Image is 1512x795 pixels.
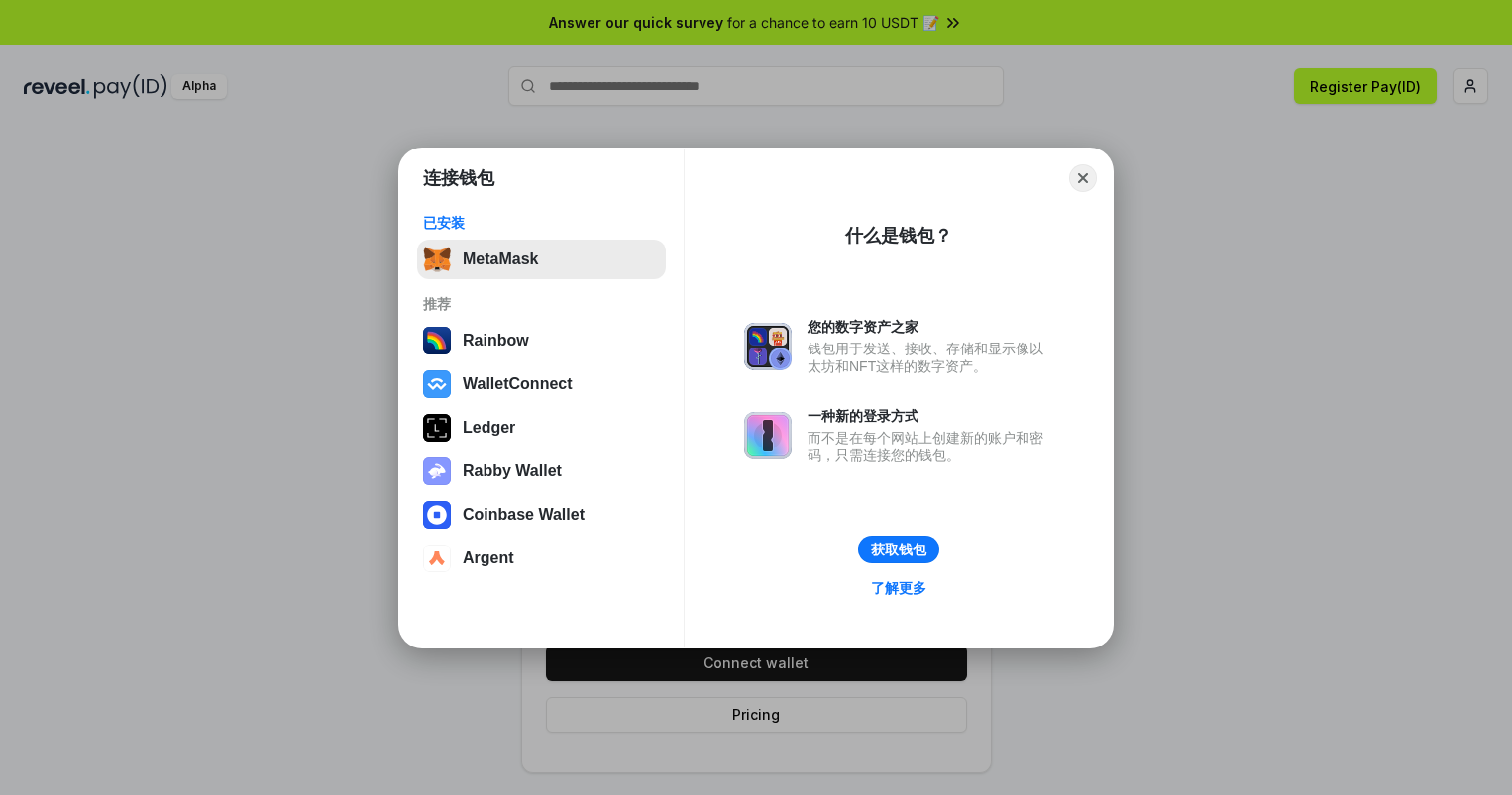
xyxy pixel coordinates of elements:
img: svg+xml,%3Csvg%20xmlns%3D%22http%3A%2F%2Fwww.w3.org%2F2000%2Fsvg%22%20fill%3D%22none%22%20viewBox... [423,457,451,485]
button: MetaMask [417,240,666,279]
h1: 连接钱包 [423,166,494,190]
button: Rainbow [417,321,666,360]
button: 获取钱包 [858,536,939,563]
div: 而不是在每个网站上创建新的账户和密码，只需连接您的钱包。 [808,429,1053,464]
div: 获取钱包 [871,541,926,558]
button: Rabby Wallet [417,451,666,491]
img: svg+xml,%3Csvg%20width%3D%2228%22%20height%3D%2228%22%20viewBox%3D%220%200%2028%2028%22%20fill%3D... [423,501,451,529]
div: 您的数字资产之家 [808,318,1053,336]
div: 什么是钱包？ [845,224,952,248]
button: Coinbase Wallet [417,495,666,535]
div: Ledger [463,419,515,437]
div: 推荐 [423,295,660,313]
div: 了解更多 [871,579,926,597]
img: svg+xml,%3Csvg%20width%3D%2228%22%20height%3D%2228%22%20viewBox%3D%220%200%2028%2028%22%20fill%3D... [423,545,451,572]
div: MetaMask [463,250,538,268]
div: 已安装 [423,214,660,232]
a: 了解更多 [859,575,938,601]
img: svg+xml,%3Csvg%20xmlns%3D%22http%3A%2F%2Fwww.w3.org%2F2000%2Fsvg%22%20fill%3D%22none%22%20viewBox... [744,323,792,370]
button: Close [1069,164,1097,192]
div: Rainbow [463,332,529,349]
img: svg+xml,%3Csvg%20xmlns%3D%22http%3A%2F%2Fwww.w3.org%2F2000%2Fsvg%22%20width%3D%2228%22%20height%3... [423,414,451,442]
div: 一种新的登录方式 [808,407,1053,425]
button: Argent [417,539,666,578]
img: svg+xml,%3Csvg%20xmlns%3D%22http%3A%2F%2Fwww.w3.org%2F2000%2Fsvg%22%20fill%3D%22none%22%20viewBox... [744,412,792,459]
div: Coinbase Wallet [463,506,585,524]
div: Rabby Wallet [463,462,562,480]
img: svg+xml,%3Csvg%20fill%3D%22none%22%20height%3D%2233%22%20viewBox%3D%220%200%2035%2033%22%20width%... [423,246,451,273]
img: svg+xml,%3Csvg%20width%3D%22120%22%20height%3D%22120%22%20viewBox%3D%220%200%20120%20120%22%20fil... [423,327,451,354]
div: Argent [463,549,514,567]
button: WalletConnect [417,364,666,404]
div: WalletConnect [463,375,573,393]
button: Ledger [417,408,666,447]
div: 钱包用于发送、接收、存储和显示像以太坊和NFT这样的数字资产。 [808,340,1053,375]
img: svg+xml,%3Csvg%20width%3D%2228%22%20height%3D%2228%22%20viewBox%3D%220%200%2028%2028%22%20fill%3D... [423,370,451,398]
